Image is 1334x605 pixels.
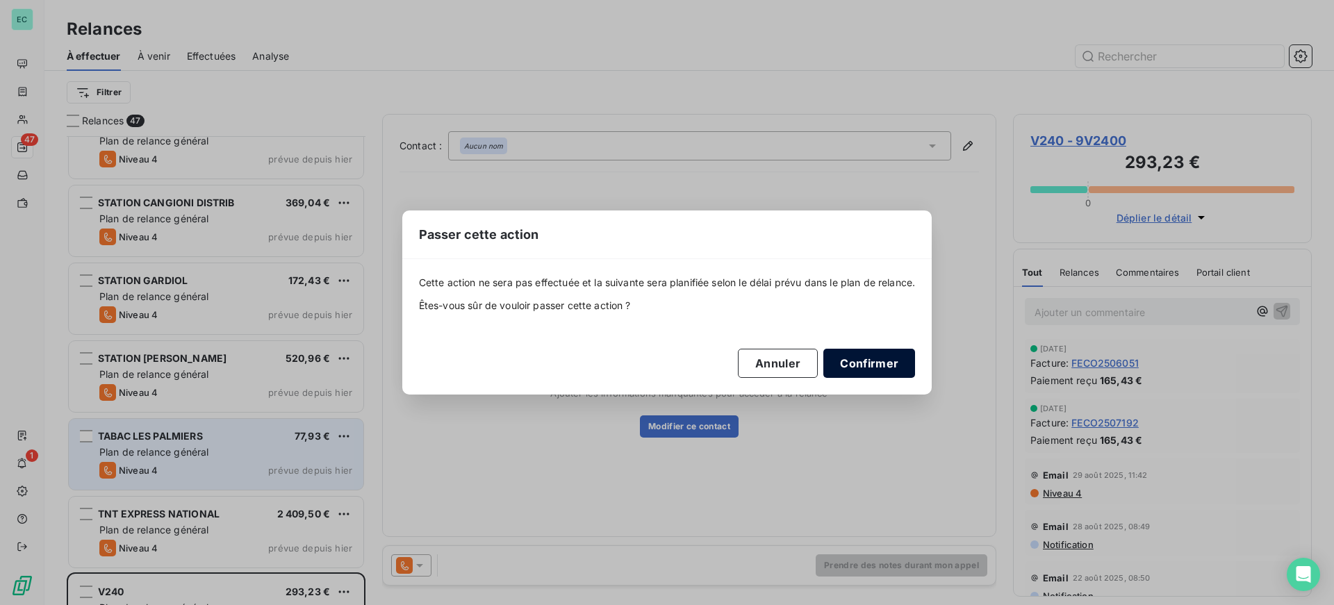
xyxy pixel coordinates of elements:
button: Annuler [738,349,818,378]
span: Cette action ne sera pas effectuée et la suivante sera planifiée selon le délai prévu dans le pla... [419,276,916,290]
span: Êtes-vous sûr de vouloir passer cette action ? [419,299,916,313]
span: Passer cette action [419,225,539,244]
div: Open Intercom Messenger [1287,558,1320,591]
button: Confirmer [823,349,915,378]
